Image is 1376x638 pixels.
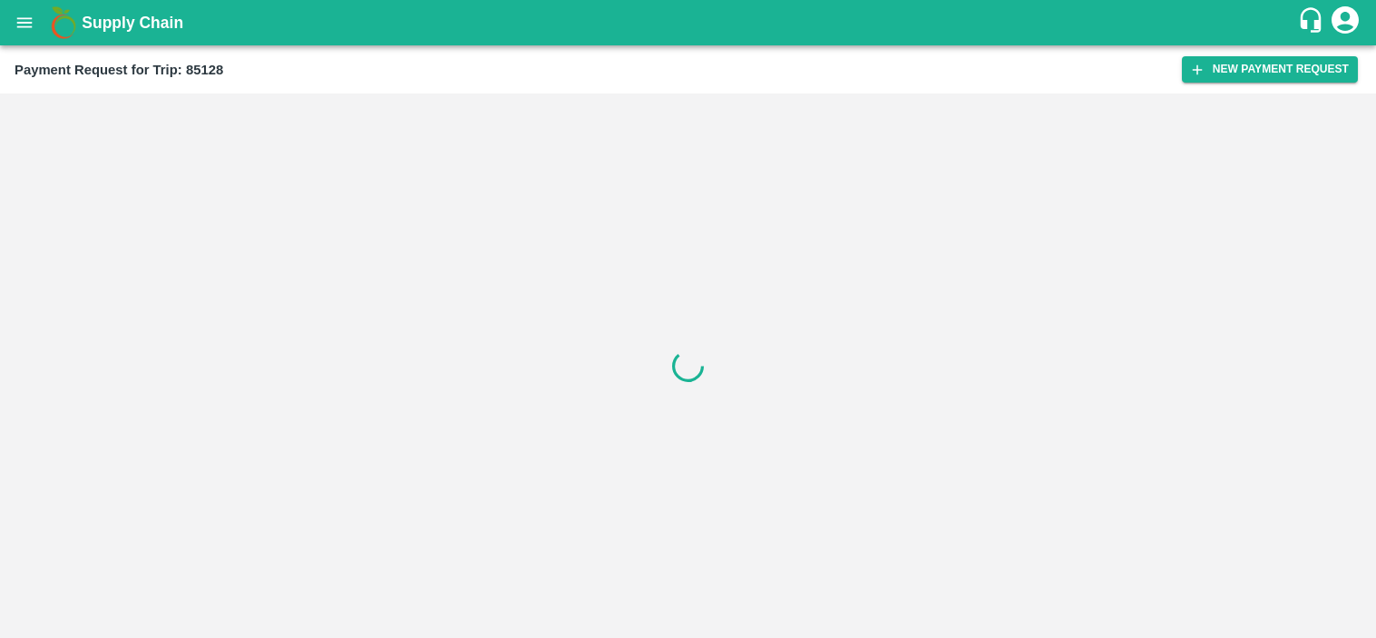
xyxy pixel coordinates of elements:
button: New Payment Request [1182,56,1358,83]
button: open drawer [4,2,45,44]
b: Supply Chain [82,14,183,32]
div: customer-support [1297,6,1329,39]
div: account of current user [1329,4,1361,42]
img: logo [45,5,82,41]
b: Payment Request for Trip: 85128 [15,63,223,77]
a: Supply Chain [82,10,1297,35]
